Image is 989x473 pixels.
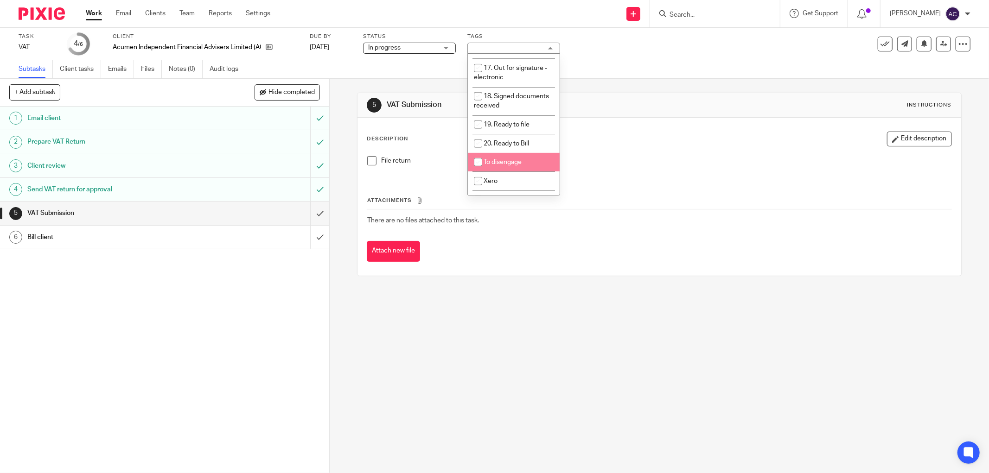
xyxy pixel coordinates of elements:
div: 2 [9,136,22,149]
h1: Email client [27,111,210,125]
span: 18. Signed documents received [474,93,549,109]
button: Attach new file [367,241,420,262]
label: Status [363,33,456,40]
p: File return [381,156,951,165]
button: Hide completed [255,84,320,100]
div: 6 [9,231,22,244]
span: 19. Ready to file [484,121,530,128]
span: Get Support [803,10,838,17]
span: 17. Out for signature - electronic [474,65,547,81]
label: Client [113,33,298,40]
button: Edit description [887,132,952,146]
h1: Client review [27,159,210,173]
p: Acumen Independent Financial Advisers Limited (ACCOUNTS GO TO HOME ADDRESS) [113,43,261,52]
div: 1 [9,112,22,125]
a: Emails [108,60,134,78]
a: Files [141,60,162,78]
label: Due by [310,33,351,40]
span: Hide completed [268,89,315,96]
h1: Bill client [27,230,210,244]
span: To disengage [484,159,522,165]
h1: Send VAT return for approval [27,183,210,196]
h1: Prepare VAT Return [27,135,210,149]
h1: VAT Submission [27,206,210,220]
img: Pixie [19,7,65,20]
h1: VAT Submission [387,100,679,110]
a: Settings [246,9,270,18]
p: Description [367,135,408,143]
span: 20. Ready to Bill [484,140,529,147]
span: Attachments [367,198,412,203]
div: Instructions [907,101,952,109]
a: Email [116,9,131,18]
span: In progress [368,44,401,51]
a: Reports [209,9,232,18]
div: 4 [9,183,22,196]
div: 5 [9,207,22,220]
label: Task [19,33,56,40]
a: Audit logs [210,60,245,78]
div: 3 [9,159,22,172]
img: svg%3E [945,6,960,21]
a: Clients [145,9,166,18]
div: VAT [19,43,56,52]
a: Subtasks [19,60,53,78]
a: Client tasks [60,60,101,78]
p: [PERSON_NAME] [890,9,941,18]
div: 4 [74,38,83,49]
a: Team [179,9,195,18]
a: Work [86,9,102,18]
a: Notes (0) [169,60,203,78]
label: Tags [467,33,560,40]
span: Xero [484,178,498,184]
span: There are no files attached to this task. [367,217,479,224]
button: + Add subtask [9,84,60,100]
div: 5 [367,98,382,113]
input: Search [669,11,752,19]
small: /6 [78,42,83,47]
span: [DATE] [310,44,329,50]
